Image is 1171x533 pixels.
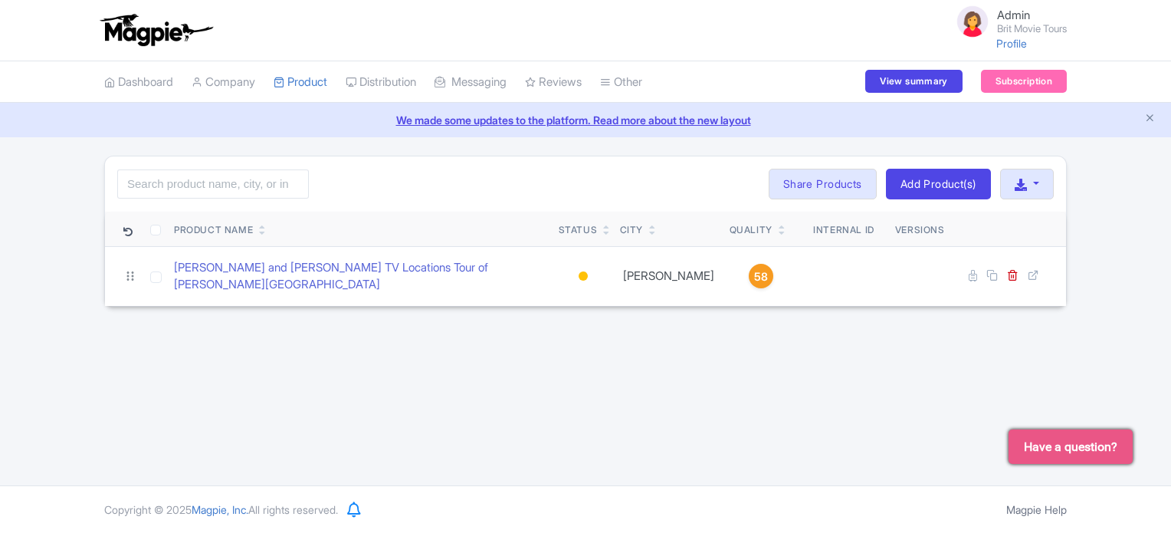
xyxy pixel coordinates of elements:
th: Versions [889,212,951,247]
img: avatar_key_member-9c1dde93af8b07d7383eb8b5fb890c87.png [954,3,991,40]
span: Magpie, Inc. [192,503,248,516]
span: 58 [754,268,768,285]
button: Close announcement [1144,110,1156,128]
td: [PERSON_NAME] [614,246,723,306]
a: Profile [996,37,1027,50]
input: Search product name, city, or interal id [117,169,309,199]
a: We made some updates to the platform. Read more about the new layout [9,112,1162,128]
div: Building [576,265,591,288]
div: Copyright © 2025 All rights reserved. [95,502,347,518]
a: Magpie Help [1006,503,1067,516]
a: [PERSON_NAME] and [PERSON_NAME] TV Locations Tour of [PERSON_NAME][GEOGRAPHIC_DATA] [174,259,546,294]
a: Add Product(s) [886,169,991,199]
th: Internal ID [799,212,889,247]
div: Quality [730,223,772,237]
a: Share Products [769,169,877,199]
div: Product Name [174,223,253,237]
small: Brit Movie Tours [997,24,1067,34]
a: 58 [730,264,793,288]
div: City [620,223,643,237]
a: Product [274,61,327,104]
a: Distribution [346,61,416,104]
button: Have a question? [1009,429,1133,464]
a: Messaging [435,61,507,104]
a: Subscription [981,70,1067,93]
a: View summary [865,70,962,93]
img: logo-ab69f6fb50320c5b225c76a69d11143b.png [97,13,215,47]
span: Have a question? [1024,438,1117,456]
a: Reviews [525,61,582,104]
a: Other [600,61,642,104]
a: Admin Brit Movie Tours [945,3,1067,40]
a: Dashboard [104,61,173,104]
span: Admin [997,8,1030,22]
a: Company [192,61,255,104]
div: Status [559,223,598,237]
